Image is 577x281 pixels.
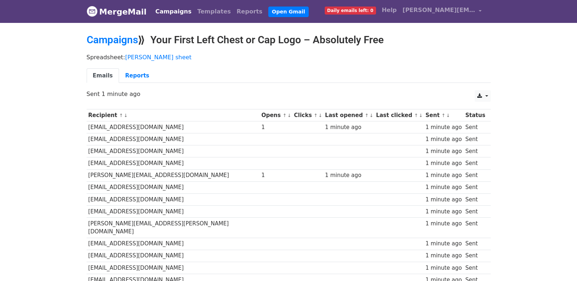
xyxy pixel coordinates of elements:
[87,169,260,181] td: [PERSON_NAME][EMAIL_ADDRESS][DOMAIN_NAME]
[463,145,487,157] td: Sent
[87,145,260,157] td: [EMAIL_ADDRESS][DOMAIN_NAME]
[119,68,155,83] a: Reports
[119,113,123,118] a: ↑
[400,3,485,20] a: [PERSON_NAME][EMAIL_ADDRESS][DOMAIN_NAME]
[282,113,286,118] a: ↑
[463,157,487,169] td: Sent
[314,113,318,118] a: ↑
[463,238,487,250] td: Sent
[87,6,98,17] img: MergeMail logo
[87,121,260,133] td: [EMAIL_ADDRESS][DOMAIN_NAME]
[446,113,450,118] a: ↓
[87,34,491,46] h2: ⟫ Your First Left Chest or Cap Logo – Absolutely Free
[194,4,234,19] a: Templates
[463,205,487,217] td: Sent
[426,208,462,216] div: 1 minute ago
[426,171,462,180] div: 1 minute ago
[325,7,376,15] span: Daily emails left: 0
[463,181,487,193] td: Sent
[325,123,372,132] div: 1 minute ago
[365,113,369,118] a: ↑
[426,264,462,272] div: 1 minute ago
[463,133,487,145] td: Sent
[463,121,487,133] td: Sent
[463,169,487,181] td: Sent
[426,240,462,248] div: 1 minute ago
[261,171,291,180] div: 1
[87,4,147,19] a: MergeMail
[463,109,487,121] th: Status
[426,196,462,204] div: 1 minute ago
[260,109,292,121] th: Opens
[325,171,372,180] div: 1 minute ago
[292,109,323,121] th: Clicks
[87,90,491,98] p: Sent 1 minute ago
[268,7,309,17] a: Open Gmail
[87,109,260,121] th: Recipient
[234,4,265,19] a: Reports
[426,183,462,192] div: 1 minute ago
[374,109,424,121] th: Last clicked
[87,157,260,169] td: [EMAIL_ADDRESS][DOMAIN_NAME]
[463,217,487,238] td: Sent
[379,3,400,17] a: Help
[124,113,128,118] a: ↓
[87,34,138,46] a: Campaigns
[87,53,491,61] p: Spreadsheet:
[87,250,260,262] td: [EMAIL_ADDRESS][DOMAIN_NAME]
[426,123,462,132] div: 1 minute ago
[369,113,374,118] a: ↓
[319,113,323,118] a: ↓
[87,262,260,274] td: [EMAIL_ADDRESS][DOMAIN_NAME]
[426,252,462,260] div: 1 minute ago
[403,6,475,15] span: [PERSON_NAME][EMAIL_ADDRESS][DOMAIN_NAME]
[463,262,487,274] td: Sent
[87,181,260,193] td: [EMAIL_ADDRESS][DOMAIN_NAME]
[153,4,194,19] a: Campaigns
[87,205,260,217] td: [EMAIL_ADDRESS][DOMAIN_NAME]
[424,109,463,121] th: Sent
[426,220,462,228] div: 1 minute ago
[287,113,291,118] a: ↓
[323,109,374,121] th: Last opened
[87,238,260,250] td: [EMAIL_ADDRESS][DOMAIN_NAME]
[426,159,462,168] div: 1 minute ago
[87,217,260,238] td: [PERSON_NAME][EMAIL_ADDRESS][PERSON_NAME][DOMAIN_NAME]
[125,54,191,61] a: [PERSON_NAME] sheet
[322,3,379,17] a: Daily emails left: 0
[414,113,418,118] a: ↑
[87,193,260,205] td: [EMAIL_ADDRESS][DOMAIN_NAME]
[87,68,119,83] a: Emails
[419,113,423,118] a: ↓
[261,123,291,132] div: 1
[87,133,260,145] td: [EMAIL_ADDRESS][DOMAIN_NAME]
[426,147,462,156] div: 1 minute ago
[463,193,487,205] td: Sent
[463,250,487,262] td: Sent
[442,113,446,118] a: ↑
[426,135,462,144] div: 1 minute ago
